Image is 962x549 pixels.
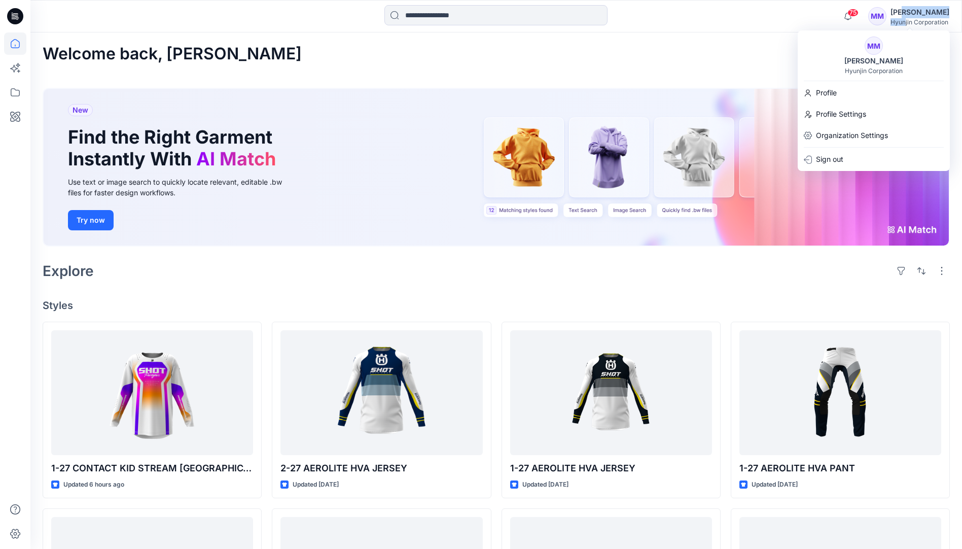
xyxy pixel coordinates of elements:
[43,263,94,279] h2: Explore
[890,6,949,18] div: [PERSON_NAME]
[865,37,883,55] div: MM
[798,83,950,102] a: Profile
[68,210,114,230] button: Try now
[280,461,482,475] p: 2-27 AEROLITE HVA JERSEY
[798,105,950,124] a: Profile Settings
[868,7,886,25] div: MM
[43,45,302,63] h2: Welcome back, [PERSON_NAME]
[739,461,941,475] p: 1-27 AEROLITE HVA PANT
[73,104,88,116] span: New
[816,105,866,124] p: Profile Settings
[522,479,568,490] p: Updated [DATE]
[739,330,941,455] a: 1-27 AEROLITE HVA PANT
[845,67,903,75] div: Hyunjin Corporation
[816,150,843,169] p: Sign out
[510,330,712,455] a: 1-27 AEROLITE HVA JERSEY
[510,461,712,475] p: 1-27 AEROLITE HVA JERSEY
[847,9,859,17] span: 75
[68,126,281,170] h1: Find the Right Garment Instantly With
[293,479,339,490] p: Updated [DATE]
[752,479,798,490] p: Updated [DATE]
[51,461,253,475] p: 1-27 CONTACT KID STREAM [GEOGRAPHIC_DATA]
[890,18,949,26] div: Hyunjin Corporation
[798,126,950,145] a: Organization Settings
[838,55,909,67] div: [PERSON_NAME]
[51,330,253,455] a: 1-27 CONTACT KID STREAM JERSEY
[68,177,296,198] div: Use text or image search to quickly locate relevant, editable .bw files for faster design workflows.
[43,299,950,312] h4: Styles
[63,479,124,490] p: Updated 6 hours ago
[280,330,482,455] a: 2-27 AEROLITE HVA JERSEY
[196,148,276,170] span: AI Match
[816,126,888,145] p: Organization Settings
[816,83,837,102] p: Profile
